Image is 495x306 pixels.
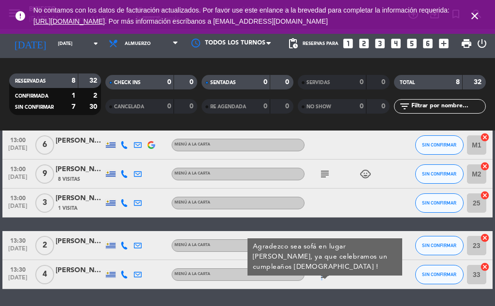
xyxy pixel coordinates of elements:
[381,79,387,86] strong: 0
[167,79,171,86] strong: 0
[6,163,30,174] span: 13:00
[422,243,456,248] span: SIN CONFIRMAR
[406,37,418,50] i: looks_5
[72,103,75,110] strong: 7
[6,203,30,214] span: [DATE]
[58,175,80,183] span: 8 Visitas
[422,171,456,176] span: SIN CONFIRMAR
[114,80,141,85] span: CHECK INS
[422,200,456,205] span: SIN CONFIRMAR
[422,142,456,147] span: SIN CONFIRMAR
[469,10,480,22] i: close
[410,101,485,112] input: Filtrar por nombre...
[6,275,30,286] span: [DATE]
[461,38,472,49] span: print
[89,77,99,84] strong: 32
[415,135,464,155] button: SIN CONFIRMAR
[456,79,460,86] strong: 8
[15,10,26,22] i: error
[6,174,30,185] span: [DATE]
[72,77,75,84] strong: 8
[175,143,210,146] span: MENÚ A LA CARTA
[15,105,54,110] span: SIN CONFIRMAR
[360,79,364,86] strong: 0
[476,38,488,49] i: power_settings_new
[263,103,267,110] strong: 0
[35,265,54,284] span: 4
[480,190,490,200] i: cancel
[35,236,54,255] span: 2
[263,79,267,86] strong: 0
[474,79,483,86] strong: 32
[287,38,299,49] span: pending_actions
[374,37,386,50] i: looks_3
[6,134,30,145] span: 13:00
[480,262,490,272] i: cancel
[175,272,210,276] span: MENÚ A LA CARTA
[360,103,364,110] strong: 0
[105,17,328,25] a: . Por más información escríbanos a [EMAIL_ADDRESS][DOMAIN_NAME]
[89,103,99,110] strong: 30
[175,172,210,175] span: MENÚ A LA CARTA
[6,234,30,246] span: 13:30
[319,168,331,180] i: subject
[147,141,155,149] img: google-logo.png
[437,37,450,50] i: add_box
[6,263,30,275] span: 13:30
[400,80,415,85] span: TOTAL
[358,37,370,50] i: looks_two
[58,204,77,212] span: 1 Visita
[56,265,104,276] div: [PERSON_NAME]
[415,236,464,255] button: SIN CONFIRMAR
[175,243,210,247] span: MENÚ A LA CARTA
[15,94,48,99] span: CONFIRMADA
[189,103,195,110] strong: 0
[7,34,53,53] i: [DATE]
[175,201,210,204] span: MENÚ A LA CARTA
[56,164,104,175] div: [PERSON_NAME]
[253,242,397,272] div: Agradezco sea sofá en lugar [PERSON_NAME], ya que celebramos un cumpleaños [DEMOGRAPHIC_DATA] !
[285,79,291,86] strong: 0
[6,192,30,203] span: 13:00
[210,80,236,85] span: SENTADAS
[399,101,410,112] i: filter_list
[415,265,464,284] button: SIN CONFIRMAR
[360,168,371,180] i: child_care
[35,135,54,155] span: 6
[381,103,387,110] strong: 0
[415,164,464,184] button: SIN CONFIRMAR
[167,103,171,110] strong: 0
[56,236,104,247] div: [PERSON_NAME]
[56,135,104,146] div: [PERSON_NAME]
[6,145,30,156] span: [DATE]
[90,38,102,49] i: arrow_drop_down
[33,6,450,25] span: No contamos con los datos de facturación actualizados. Por favor use este enlance a la brevedad p...
[35,164,54,184] span: 9
[476,29,488,58] div: LOG OUT
[56,193,104,204] div: [PERSON_NAME]
[114,104,144,109] span: CANCELADA
[93,92,99,99] strong: 2
[306,104,331,109] span: NO SHOW
[390,37,402,50] i: looks_4
[342,37,354,50] i: looks_one
[422,272,456,277] span: SIN CONFIRMAR
[480,233,490,243] i: cancel
[125,41,151,46] span: Almuerzo
[285,103,291,110] strong: 0
[480,132,490,142] i: cancel
[72,92,75,99] strong: 1
[6,246,30,257] span: [DATE]
[210,104,246,109] span: RE AGENDADA
[303,41,338,46] span: Reservas para
[422,37,434,50] i: looks_6
[480,161,490,171] i: cancel
[415,193,464,213] button: SIN CONFIRMAR
[33,17,105,25] a: [URL][DOMAIN_NAME]
[189,79,195,86] strong: 0
[15,79,46,84] span: RESERVADAS
[306,80,330,85] span: SERVIDAS
[35,193,54,213] span: 3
